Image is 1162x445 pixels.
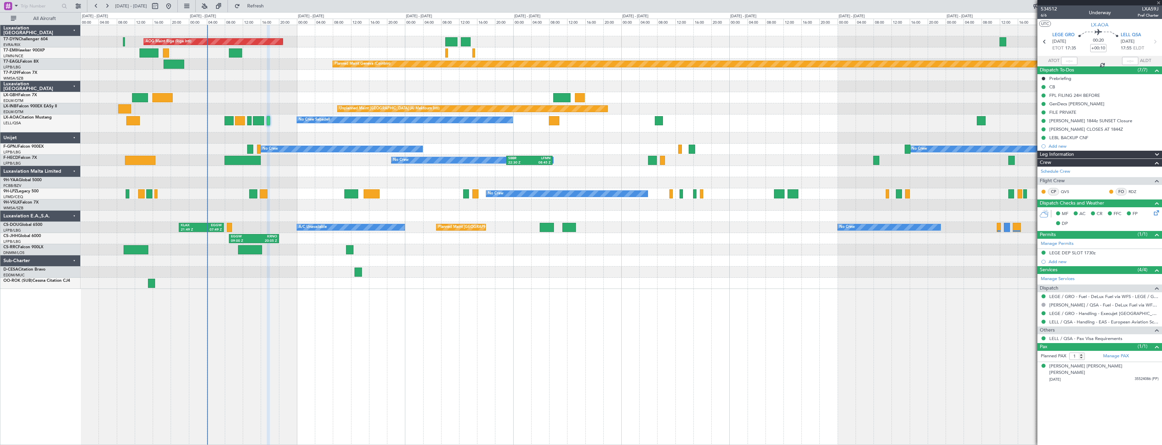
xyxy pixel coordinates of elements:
span: CS-DOU [3,223,19,227]
div: Add new [1049,259,1159,264]
div: Prebriefing [1049,76,1071,81]
div: LEBL BACKUP CNF [1049,135,1088,141]
div: FPL FILING 24H BEFORE [1049,92,1100,98]
div: FO [1116,188,1127,195]
span: LX-GBH [3,93,18,97]
span: LX-INB [3,104,17,108]
div: No Crew [393,155,409,165]
div: 00:00 [621,19,639,25]
div: 00:00 [513,19,531,25]
span: 17:55 [1121,45,1132,52]
span: T7-PJ29 [3,71,19,75]
span: Leg Information [1040,151,1074,158]
a: F-HECDFalcon 7X [3,156,37,160]
span: Pref Charter [1138,13,1159,18]
span: 9H-LPZ [3,189,17,193]
a: CS-JHHGlobal 6000 [3,234,41,238]
div: 21:49 Z [181,228,201,232]
a: DNMM/LOS [3,250,24,255]
span: (7/7) [1138,66,1147,73]
span: 534512 [1041,5,1057,13]
span: CR [1097,211,1102,217]
span: T7-EMI [3,48,17,52]
div: 09:00 Z [231,239,254,243]
div: 08:00 [657,19,675,25]
div: 00:00 [189,19,207,25]
span: Permits [1040,231,1056,239]
span: F-GPNJ [3,145,18,149]
a: LFPB/LBG [3,228,21,233]
div: GenDecs [PERSON_NAME] [1049,101,1104,107]
div: LFMN [529,156,550,161]
label: Planned PAX [1041,353,1066,360]
span: Services [1040,266,1057,274]
div: 12:00 [1000,19,1018,25]
div: [PERSON_NAME] 1844z SUNSET Closure [1049,118,1132,124]
div: [DATE] - [DATE] [839,14,865,19]
div: 07:49 Z [201,228,222,232]
span: ATOT [1048,58,1059,64]
div: 08:00 [225,19,243,25]
div: 16:00 [1018,19,1036,25]
span: ALDT [1140,58,1151,64]
span: OO-ROK (SUB) [3,279,33,283]
span: DP [1062,220,1068,227]
div: 20:00 [279,19,297,25]
div: 12:00 [459,19,477,25]
div: 00:00 [297,19,315,25]
div: [PERSON_NAME] [PERSON_NAME] [PERSON_NAME] [1049,363,1159,376]
div: EGGW [231,234,254,239]
div: 12:00 [243,19,261,25]
div: 12:00 [135,19,153,25]
a: QVS [1061,189,1076,195]
div: 12:00 [351,19,369,25]
span: LX-AOA [3,115,19,120]
button: Refresh [231,1,272,12]
div: 20:00 [711,19,729,25]
a: D-CESACitation Bravo [3,268,45,272]
div: 08:45 Z [529,161,550,165]
div: No Crew [839,222,855,232]
div: [DATE] - [DATE] [82,14,108,19]
a: EDLW/DTM [3,109,23,114]
a: F-GPNJFalcon 900EX [3,145,44,149]
div: KRNO [254,234,277,239]
div: 04:00 [423,19,441,25]
span: Dispatch Checks and Weather [1040,199,1104,207]
span: [DATE] [1049,377,1061,382]
span: ELDT [1133,45,1144,52]
div: Add new [1049,143,1159,149]
a: CS-DOUGlobal 6500 [3,223,42,227]
a: LELL/QSA [3,121,21,126]
div: 08:00 [333,19,351,25]
span: LX-AOA [1091,21,1109,28]
a: RDZ [1128,189,1144,195]
span: MF [1062,211,1068,217]
div: [DATE] - [DATE] [730,14,756,19]
div: [DATE] - [DATE] [947,14,973,19]
a: T7-DYNChallenger 604 [3,37,48,41]
div: 08:00 [982,19,999,25]
span: Crew [1040,159,1051,167]
div: [DATE] - [DATE] [514,14,540,19]
a: LEGE / GRO - Handling - Execujet [GEOGRAPHIC_DATA] [PERSON_NAME] / GRO [1049,311,1159,316]
div: 12:00 [783,19,801,25]
div: 04:00 [315,19,333,25]
div: 16:00 [801,19,819,25]
a: EVRA/RIX [3,42,20,47]
div: 00:00 [405,19,423,25]
div: No Crew [911,144,927,154]
div: Planned Maint [GEOGRAPHIC_DATA] ([GEOGRAPHIC_DATA]) [438,222,545,232]
a: Schedule Crew [1041,168,1070,175]
div: 16:00 [477,19,495,25]
a: Manage PAX [1103,353,1129,360]
div: EGGW [201,223,222,228]
a: LELL / QSA - Pax Visa Requirements [1049,336,1122,341]
input: Trip Number [21,1,60,11]
a: OO-ROK (SUB)Cessna Citation CJ4 [3,279,70,283]
div: No Crew Sabadell [299,115,330,125]
span: [DATE] [1121,38,1135,45]
span: Flight Crew [1040,177,1065,185]
span: D-CESA [3,268,18,272]
span: Pax [1040,343,1047,351]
